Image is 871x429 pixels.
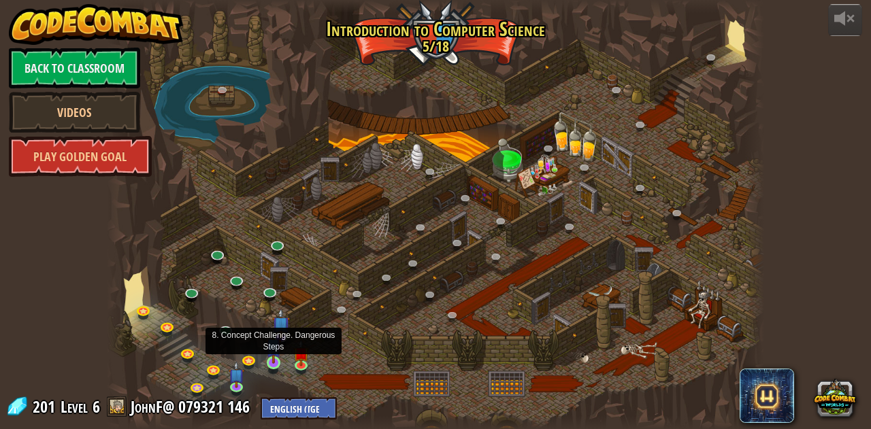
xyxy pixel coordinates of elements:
[131,396,254,417] a: JohnF@ 079321 146
[9,92,140,133] a: Videos
[9,136,152,177] a: Play Golden Goal
[293,340,309,366] img: level-banner-unstarted.png
[9,4,183,45] img: CodeCombat - Learn how to code by playing a game
[272,308,290,339] img: level-banner-unstarted-subscriber.png
[266,328,282,364] img: level-banner-unstarted-subscriber.png
[9,48,140,88] a: Back to Classroom
[93,396,100,417] span: 6
[61,396,88,418] span: Level
[229,362,244,388] img: level-banner-unstarted-subscriber.png
[828,4,862,36] button: Adjust volume
[33,396,59,417] span: 201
